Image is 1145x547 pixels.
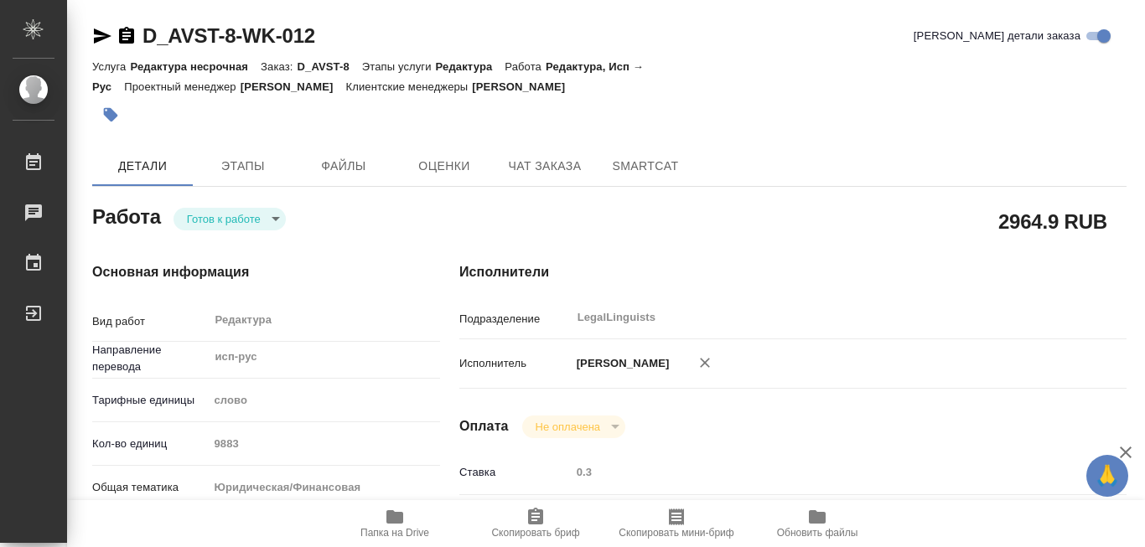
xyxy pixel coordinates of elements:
[459,464,571,481] p: Ставка
[998,207,1107,235] h2: 2964.9 RUB
[92,262,392,282] h4: Основная информация
[92,342,208,375] p: Направление перевода
[92,479,208,496] p: Общая тематика
[182,212,266,226] button: Готов к работе
[531,420,605,434] button: Не оплачена
[92,392,208,409] p: Тарифные единицы
[92,436,208,452] p: Кол-во единиц
[241,80,346,93] p: [PERSON_NAME]
[298,60,362,73] p: D_AVST-8
[459,416,509,436] h4: Оплата
[92,60,130,73] p: Услуга
[324,500,465,547] button: Папка на Drive
[362,60,436,73] p: Этапы услуги
[1086,455,1128,497] button: 🙏
[102,156,183,177] span: Детали
[124,80,240,93] p: Проектный менеджер
[130,60,261,73] p: Редактура несрочная
[92,200,161,230] h2: Работа
[208,386,440,415] div: слово
[522,415,625,438] div: Готов к работе
[208,431,440,456] input: Пустое поле
[459,262,1127,282] h4: Исполнители
[92,96,129,133] button: Добавить тэг
[505,60,546,73] p: Работа
[142,24,315,47] a: D_AVST-8-WK-012
[174,208,286,230] div: Готов к работе
[1093,458,1122,493] span: 🙏
[491,527,579,539] span: Скопировать бриф
[686,344,723,381] button: Удалить исполнителя
[606,500,747,547] button: Скопировать мини-бриф
[92,313,208,330] p: Вид работ
[303,156,384,177] span: Файлы
[505,156,585,177] span: Чат заказа
[459,355,571,372] p: Исполнитель
[465,500,606,547] button: Скопировать бриф
[777,527,858,539] span: Обновить файлы
[459,311,571,328] p: Подразделение
[914,28,1080,44] span: [PERSON_NAME] детали заказа
[117,26,137,46] button: Скопировать ссылку
[261,60,297,73] p: Заказ:
[472,80,578,93] p: [PERSON_NAME]
[346,80,473,93] p: Клиентские менеджеры
[208,473,440,502] div: Юридическая/Финансовая
[605,156,686,177] span: SmartCat
[360,527,429,539] span: Папка на Drive
[619,527,733,539] span: Скопировать мини-бриф
[436,60,505,73] p: Редактура
[747,500,888,547] button: Обновить файлы
[203,156,283,177] span: Этапы
[404,156,484,177] span: Оценки
[92,26,112,46] button: Скопировать ссылку для ЯМессенджера
[571,355,670,372] p: [PERSON_NAME]
[571,460,1071,484] input: Пустое поле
